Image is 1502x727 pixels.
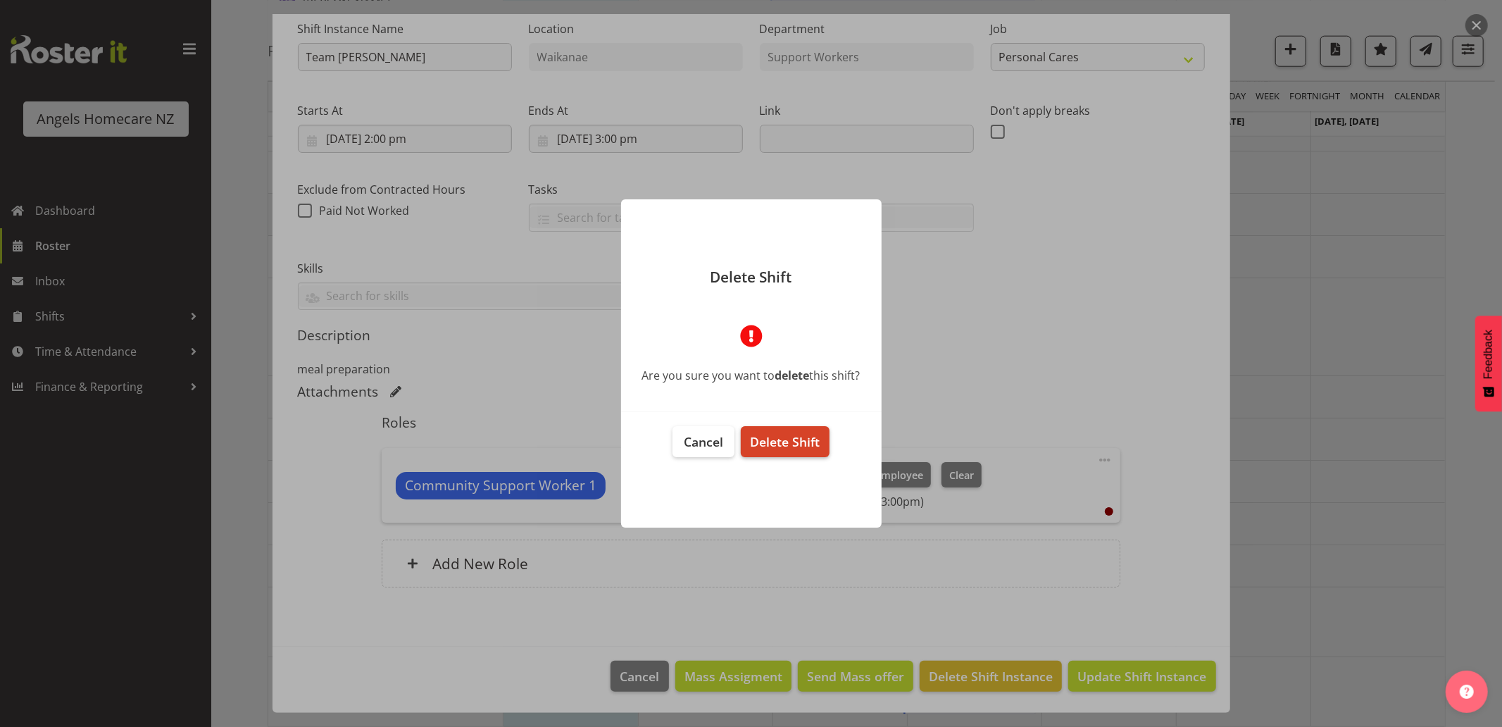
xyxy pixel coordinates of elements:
[775,368,810,383] b: delete
[1475,316,1502,411] button: Feedback - Show survey
[750,433,820,450] span: Delete Shift
[1482,330,1495,379] span: Feedback
[684,433,723,450] span: Cancel
[741,426,829,457] button: Delete Shift
[1460,685,1474,699] img: help-xxl-2.png
[672,426,734,457] button: Cancel
[635,270,868,285] p: Delete Shift
[642,367,860,384] div: Are you sure you want to this shift?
